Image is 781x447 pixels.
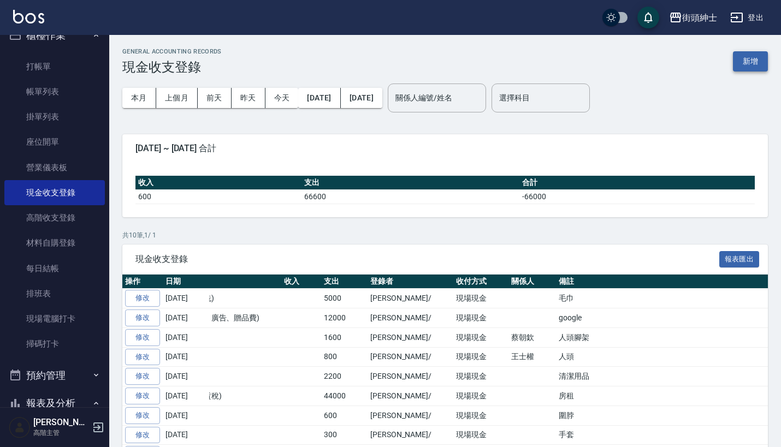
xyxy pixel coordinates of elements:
[321,406,368,425] td: 600
[122,275,163,289] th: 操作
[301,189,519,204] td: 66600
[321,386,368,406] td: 44000
[368,386,453,406] td: [PERSON_NAME]/
[145,327,281,347] td: 員工借支
[145,406,281,425] td: 店用耗材
[198,88,232,108] button: 前天
[125,407,160,424] a: 修改
[368,425,453,445] td: [PERSON_NAME]/
[637,7,659,28] button: save
[321,308,368,328] td: 12000
[321,275,368,289] th: 支出
[4,129,105,154] a: 座位開單
[265,88,299,108] button: 今天
[163,289,209,308] td: [DATE]
[4,21,105,50] button: 櫃檯作業
[163,406,209,425] td: [DATE]
[321,425,368,445] td: 300
[368,275,453,289] th: 登錄者
[122,230,768,240] p: 共 10 筆, 1 / 1
[508,327,556,347] td: 蔡朝欽
[281,275,321,289] th: 收入
[145,275,281,289] th: 科目名稱
[125,349,160,366] a: 修改
[453,367,508,386] td: 現場現金
[135,254,719,265] span: 現金收支登錄
[556,347,768,367] td: 人頭
[145,425,281,445] td: 其他(雜項)收支
[33,428,89,438] p: 高階主管
[556,327,768,347] td: 人頭腳架
[145,308,281,328] td: 活動廣告費(印刷、廣告、贈品費)
[33,417,89,428] h5: [PERSON_NAME]
[122,88,156,108] button: 本月
[125,329,160,346] a: 修改
[368,289,453,308] td: [PERSON_NAME]/
[556,425,768,445] td: 手套
[321,289,368,308] td: 5000
[4,331,105,356] a: 掃碼打卡
[508,275,556,289] th: 關係人
[4,54,105,79] a: 打帳單
[145,367,281,386] td: 其他(雜項)收支
[453,386,508,406] td: 現場現金
[9,416,31,438] img: Person
[13,10,44,23] img: Logo
[298,88,340,108] button: [DATE]
[125,388,160,404] a: 修改
[726,8,768,28] button: 登出
[453,308,508,328] td: 現場現金
[163,367,209,386] td: [DATE]
[321,327,368,347] td: 1600
[4,306,105,331] a: 現場電腦打卡
[556,289,768,308] td: 毛巾
[719,253,760,264] a: 報表匯出
[453,327,508,347] td: 現場現金
[733,56,768,66] a: 新增
[125,368,160,385] a: 修改
[125,290,160,307] a: 修改
[4,256,105,281] a: 每日結帳
[4,79,105,104] a: 帳單列表
[368,406,453,425] td: [PERSON_NAME]/
[556,406,768,425] td: 圍脖
[4,389,105,418] button: 報表及分析
[232,88,265,108] button: 昨天
[156,88,198,108] button: 上個月
[453,347,508,367] td: 現場現金
[368,308,453,328] td: [PERSON_NAME]/
[453,425,508,445] td: 現場現金
[665,7,721,29] button: 街頭紳士
[508,347,556,367] td: 王士權
[163,327,209,347] td: [DATE]
[135,176,301,190] th: 收入
[163,425,209,445] td: [DATE]
[719,251,760,268] button: 報表匯出
[4,281,105,306] a: 排班表
[145,386,281,406] td: 房屋租金收支(租賃稅)
[145,347,281,367] td: 員工借支
[321,347,368,367] td: 800
[453,289,508,308] td: 現場現金
[135,143,755,154] span: [DATE] ~ [DATE] 合計
[163,275,209,289] th: 日期
[368,367,453,386] td: [PERSON_NAME]/
[4,155,105,180] a: 營業儀表板
[4,361,105,390] button: 預約管理
[368,327,453,347] td: [PERSON_NAME]/
[4,230,105,255] a: 材料自購登錄
[368,347,453,367] td: [PERSON_NAME]/
[122,48,222,55] h2: GENERAL ACCOUNTING RECORDS
[556,275,768,289] th: 備註
[556,367,768,386] td: 清潔用品
[125,427,160,444] a: 修改
[341,88,382,108] button: [DATE]
[453,275,508,289] th: 收付方式
[4,104,105,129] a: 掛單列表
[556,308,768,328] td: google
[135,189,301,204] td: 600
[682,11,717,25] div: 街頭紳士
[301,176,519,190] th: 支出
[122,59,222,75] h3: 現金收支登錄
[321,367,368,386] td: 2200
